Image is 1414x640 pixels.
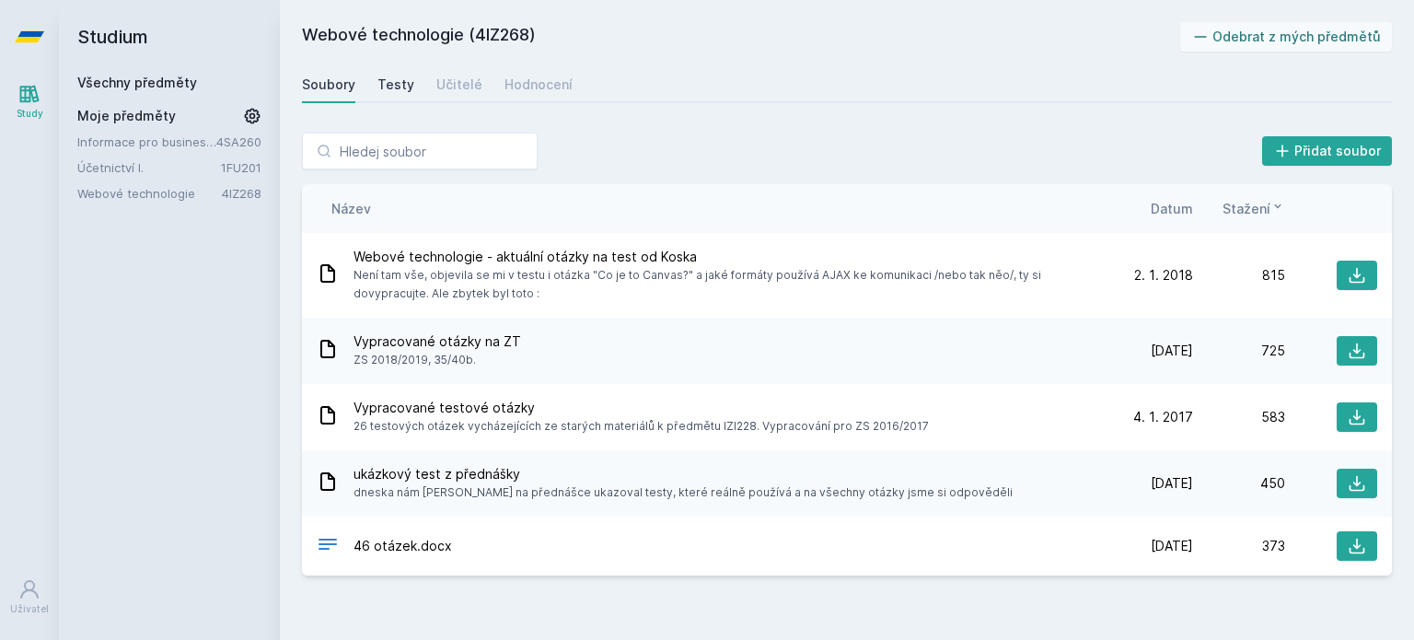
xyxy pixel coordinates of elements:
div: Testy [377,76,414,94]
input: Hledej soubor [302,133,538,169]
span: [DATE] [1151,474,1193,493]
span: Vypracované otázky na ZT [353,332,521,351]
a: Hodnocení [504,66,573,103]
span: 4. 1. 2017 [1133,408,1193,426]
a: Testy [377,66,414,103]
span: Webové technologie - aktuální otázky na test od Koska [353,248,1094,266]
a: Webové technologie [77,184,222,203]
div: 583 [1193,408,1285,426]
a: 1FU201 [221,160,261,175]
div: DOCX [317,533,339,560]
button: Odebrat z mých předmětů [1180,22,1393,52]
a: 4IZ268 [222,186,261,201]
span: Stažení [1223,199,1270,218]
a: Soubory [302,66,355,103]
div: 815 [1193,266,1285,285]
a: Účetnictví I. [77,158,221,177]
a: Informace pro business (v angličtině) [77,133,216,151]
span: Není tam vše, objevila se mi v testu i otázka "Co je to Canvas?" a jaké formáty používá AJAX ke k... [353,266,1094,303]
div: Soubory [302,76,355,94]
div: 725 [1193,342,1285,360]
div: 373 [1193,537,1285,555]
span: [DATE] [1151,342,1193,360]
button: Název [331,199,371,218]
span: [DATE] [1151,537,1193,555]
div: Hodnocení [504,76,573,94]
a: Uživatel [4,569,55,625]
a: Učitelé [436,66,482,103]
a: 4SA260 [216,134,261,149]
div: Učitelé [436,76,482,94]
span: Vypracované testové otázky [353,399,929,417]
button: Stažení [1223,199,1285,218]
span: Moje předměty [77,107,176,125]
div: 450 [1193,474,1285,493]
span: ukázkový test z přednášky [353,465,1013,483]
button: Datum [1151,199,1193,218]
span: ZS 2018/2019, 35/40b. [353,351,521,369]
div: Uživatel [10,602,49,616]
div: Study [17,107,43,121]
span: dneska nám [PERSON_NAME] na přednášce ukazoval testy, které reálně používá a na všechny otázky js... [353,483,1013,502]
a: Study [4,74,55,130]
span: 46 otázek.docx [353,537,452,555]
h2: Webové technologie (4IZ268) [302,22,1180,52]
span: 26 testových otázek vycházejících ze starých materiálů k předmětu IZI228. Vypracování pro ZS 2016... [353,417,929,436]
span: 2. 1. 2018 [1134,266,1193,285]
button: Přidat soubor [1262,136,1393,166]
a: Všechny předměty [77,75,197,90]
